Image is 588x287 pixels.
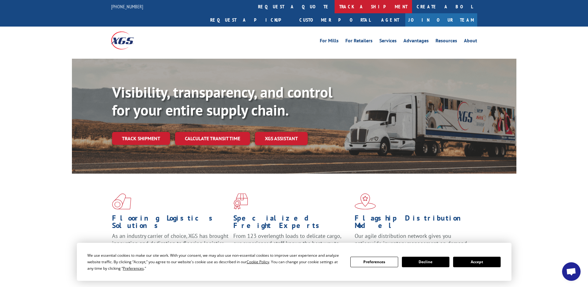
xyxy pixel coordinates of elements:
[355,193,376,209] img: xgs-icon-flagship-distribution-model-red
[233,232,350,260] p: From 123 overlength loads to delicate cargo, our experienced staff knows the best way to move you...
[112,193,131,209] img: xgs-icon-total-supply-chain-intelligence-red
[379,38,397,45] a: Services
[350,257,398,267] button: Preferences
[453,257,501,267] button: Accept
[112,232,228,254] span: As an industry carrier of choice, XGS has brought innovation and dedication to flooring logistics...
[402,257,449,267] button: Decline
[111,3,143,10] a: [PHONE_NUMBER]
[403,38,429,45] a: Advantages
[345,38,373,45] a: For Retailers
[247,259,269,264] span: Cookie Policy
[112,82,332,120] b: Visibility, transparency, and control for your entire supply chain.
[375,13,405,27] a: Agent
[464,38,477,45] a: About
[295,13,375,27] a: Customer Portal
[436,38,457,45] a: Resources
[233,214,350,232] h1: Specialized Freight Experts
[320,38,339,45] a: For Mills
[255,132,308,145] a: XGS ASSISTANT
[123,266,144,271] span: Preferences
[355,232,468,247] span: Our agile distribution network gives you nationwide inventory management on demand.
[87,252,343,272] div: We use essential cookies to make our site work. With your consent, we may also use non-essential ...
[112,132,170,145] a: Track shipment
[355,214,471,232] h1: Flagship Distribution Model
[405,13,477,27] a: Join Our Team
[206,13,295,27] a: Request a pickup
[562,262,581,281] a: Open chat
[175,132,250,145] a: Calculate transit time
[233,193,248,209] img: xgs-icon-focused-on-flooring-red
[77,243,511,281] div: Cookie Consent Prompt
[112,214,229,232] h1: Flooring Logistics Solutions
